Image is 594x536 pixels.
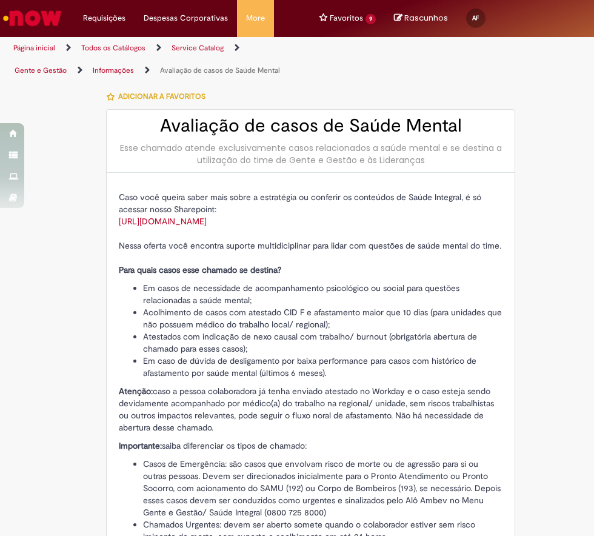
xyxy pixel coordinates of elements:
p: Caso você queira saber mais sobre a estratégia ou conferir os conteúdos de Saúde Integral, é só a... [119,191,502,276]
span: Requisições [83,12,125,24]
strong: Importante: [119,440,162,451]
span: More [246,12,265,24]
button: Adicionar a Favoritos [106,84,212,109]
img: ServiceNow [1,6,64,30]
strong: Atenção: [119,386,153,397]
strong: Para quais casos esse chamado se destina? [119,264,281,275]
span: Despesas Corporativas [144,12,228,24]
li: Casos de Emergência: são casos que envolvam risco de morte ou de agressão para si ou outras pesso... [143,458,502,518]
p: caso a pessoa colaboradora já tenha enviado atestado no Workday e o caso esteja sendo devidamente... [119,385,502,434]
a: No momento, sua lista de rascunhos tem 0 Itens [394,12,448,24]
span: AF [472,14,479,22]
a: [URL][DOMAIN_NAME] [119,216,207,227]
li: Em caso de dúvida de desligamento por baixa performance para casos com histórico de afastamento p... [143,355,502,379]
span: Adicionar a Favoritos [118,92,205,101]
span: 9 [365,14,376,24]
span: Rascunhos [404,12,448,24]
h2: Avaliação de casos de Saúde Mental [119,116,502,136]
li: Em casos de necessidade de acompanhamento psicológico ou social para questões relacionadas a saúd... [143,282,502,306]
p: saiba diferenciar os tipos de chamado: [119,440,502,452]
a: Página inicial [13,43,55,53]
div: Esse chamado atende exclusivamente casos relacionados a saúde mental e se destina a utilização do... [119,142,502,166]
li: Atestados com indicação de nexo causal com trabalho/ burnout (obrigatória abertura de chamado par... [143,330,502,355]
a: Service Catalog [172,43,224,53]
a: Gente e Gestão [15,65,67,75]
span: Favoritos [330,12,363,24]
ul: Trilhas de página [9,37,288,82]
a: Avaliação de casos de Saúde Mental [160,65,280,75]
a: Informações [93,65,134,75]
a: Todos os Catálogos [81,43,145,53]
li: Acolhimento de casos com atestado CID F e afastamento maior que 10 dias (para unidades que não po... [143,306,502,330]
